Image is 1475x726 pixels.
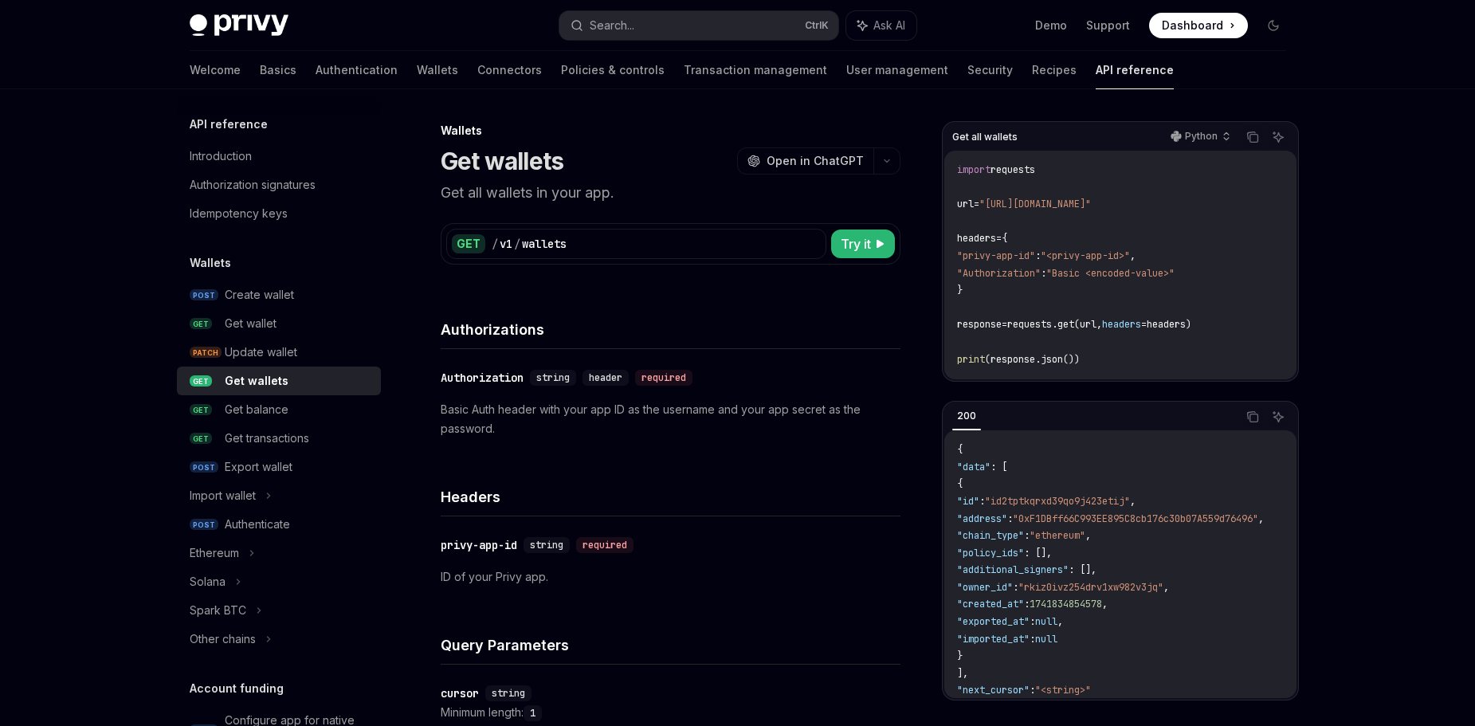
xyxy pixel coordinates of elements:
[1035,633,1057,646] span: null
[177,395,381,424] a: GETGet balance
[452,234,485,253] div: GET
[225,314,277,333] div: Get wallet
[225,400,288,419] div: Get balance
[177,142,381,171] a: Introduction
[1030,684,1035,697] span: :
[1096,51,1174,89] a: API reference
[1261,13,1286,38] button: Toggle dark mode
[991,163,1035,176] span: requests
[559,11,838,40] button: Search...CtrlK
[1086,18,1130,33] a: Support
[492,236,498,252] div: /
[177,199,381,228] a: Idempotency keys
[441,685,479,701] div: cursor
[1024,529,1030,542] span: :
[1041,267,1046,280] span: :
[190,572,226,591] div: Solana
[957,649,963,662] span: }
[1130,495,1136,508] span: ,
[514,236,520,252] div: /
[1085,529,1091,542] span: ,
[1242,127,1263,147] button: Copy the contents from the code block
[177,281,381,309] a: POSTCreate wallet
[1035,249,1041,262] span: :
[190,679,284,698] h5: Account funding
[1162,18,1223,33] span: Dashboard
[985,353,1080,366] span: (response.json())
[441,486,900,508] h4: Headers
[957,318,1002,331] span: response
[737,147,873,175] button: Open in ChatGPT
[190,630,256,649] div: Other chains
[441,147,564,175] h1: Get wallets
[177,453,381,481] a: POSTExport wallet
[1069,563,1096,576] span: : [],
[190,486,256,505] div: Import wallet
[1041,249,1130,262] span: "<privy-app-id>"
[1007,512,1013,525] span: :
[316,51,398,89] a: Authentication
[190,601,246,620] div: Spark BTC
[1030,529,1085,542] span: "ethereum"
[957,267,1041,280] span: "Authorization"
[417,51,458,89] a: Wallets
[979,495,985,508] span: :
[1030,598,1102,610] span: 1741834854578
[500,236,512,252] div: v1
[441,567,900,587] p: ID of your Privy app.
[996,232,1002,245] span: =
[952,406,981,426] div: 200
[177,510,381,539] a: POSTAuthenticate
[957,512,1007,525] span: "address"
[985,495,1130,508] span: "id2tptkqrxd39qo9j423etij"
[225,429,309,448] div: Get transactions
[177,309,381,338] a: GETGet wallet
[841,234,871,253] span: Try it
[177,171,381,199] a: Authorization signatures
[957,547,1024,559] span: "policy_ids"
[957,232,996,245] span: headers
[190,404,212,416] span: GET
[260,51,296,89] a: Basics
[957,284,963,296] span: }
[1046,267,1175,280] span: "Basic <encoded-value>"
[1007,318,1102,331] span: requests.get(url,
[524,705,542,721] code: 1
[684,51,827,89] a: Transaction management
[873,18,905,33] span: Ask AI
[1102,598,1108,610] span: ,
[1185,130,1218,143] p: Python
[177,424,381,453] a: GETGet transactions
[225,343,297,362] div: Update wallet
[190,375,212,387] span: GET
[441,123,900,139] div: Wallets
[831,230,895,258] button: Try it
[190,51,241,89] a: Welcome
[590,16,634,35] div: Search...
[522,236,567,252] div: wallets
[846,51,948,89] a: User management
[957,198,974,210] span: url
[177,367,381,395] a: GETGet wallets
[957,461,991,473] span: "data"
[1030,633,1035,646] span: :
[1002,232,1007,245] span: {
[1268,406,1289,427] button: Ask AI
[957,163,991,176] span: import
[957,495,979,508] span: "id"
[589,371,622,384] span: header
[1141,318,1147,331] span: =
[1149,13,1248,38] a: Dashboard
[190,433,212,445] span: GET
[952,131,1018,143] span: Get all wallets
[225,515,290,534] div: Authenticate
[576,537,634,553] div: required
[957,615,1030,628] span: "exported_at"
[441,319,900,340] h4: Authorizations
[1162,124,1238,151] button: Python
[635,370,692,386] div: required
[190,175,316,194] div: Authorization signatures
[225,285,294,304] div: Create wallet
[190,253,231,273] h5: Wallets
[190,204,288,223] div: Idempotency keys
